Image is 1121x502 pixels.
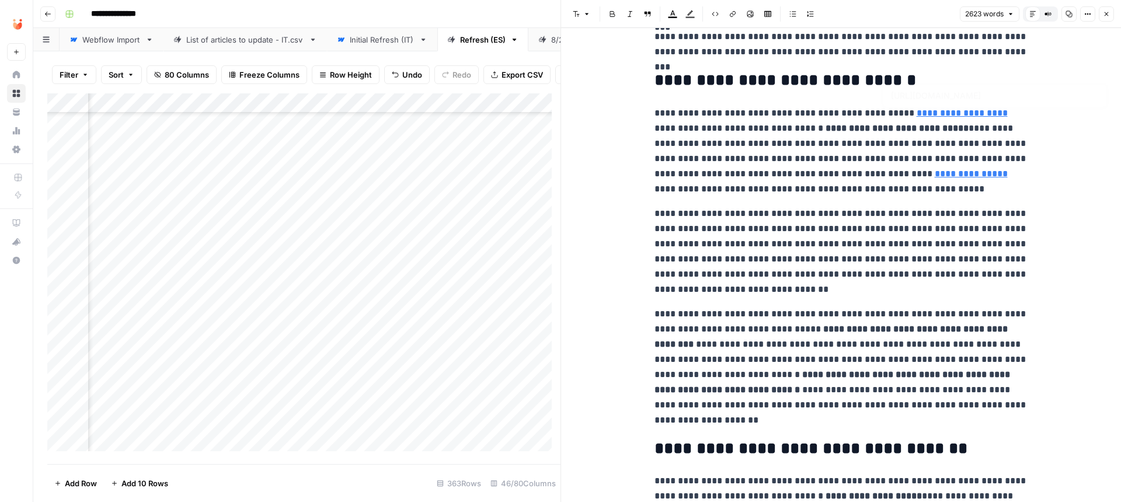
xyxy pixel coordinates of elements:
[82,34,141,46] div: Webflow Import
[7,121,26,140] a: Usage
[402,69,422,81] span: Undo
[147,65,217,84] button: 80 Columns
[965,9,1004,19] span: 2623 words
[163,28,327,51] a: List of articles to update - IT.csv
[121,477,168,489] span: Add 10 Rows
[350,34,415,46] div: Initial Refresh (IT)
[7,84,26,103] a: Browse
[7,9,26,39] button: Workspace: Unobravo
[502,69,543,81] span: Export CSV
[312,65,380,84] button: Row Height
[330,69,372,81] span: Row Height
[434,65,479,84] button: Redo
[327,28,437,51] a: Initial Refresh (IT)
[7,13,28,34] img: Unobravo Logo
[65,477,97,489] span: Add Row
[221,65,307,84] button: Freeze Columns
[452,69,471,81] span: Redo
[7,251,26,270] button: Help + Support
[437,28,528,51] a: Refresh (ES)
[165,69,209,81] span: 80 Columns
[551,34,583,46] div: 8/25 List
[109,69,124,81] span: Sort
[460,34,506,46] div: Refresh (ES)
[483,65,551,84] button: Export CSV
[8,233,25,250] div: What's new?
[960,6,1019,22] button: 2623 words
[186,34,304,46] div: List of articles to update - IT.csv
[47,474,104,493] button: Add Row
[101,65,142,84] button: Sort
[528,28,605,51] a: 8/25 List
[7,214,26,232] a: AirOps Academy
[432,474,486,493] div: 363 Rows
[104,474,175,493] button: Add 10 Rows
[52,65,96,84] button: Filter
[7,65,26,84] a: Home
[239,69,300,81] span: Freeze Columns
[7,140,26,159] a: Settings
[7,232,26,251] button: What's new?
[486,474,560,493] div: 46/80 Columns
[384,65,430,84] button: Undo
[7,103,26,121] a: Your Data
[60,28,163,51] a: Webflow Import
[60,69,78,81] span: Filter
